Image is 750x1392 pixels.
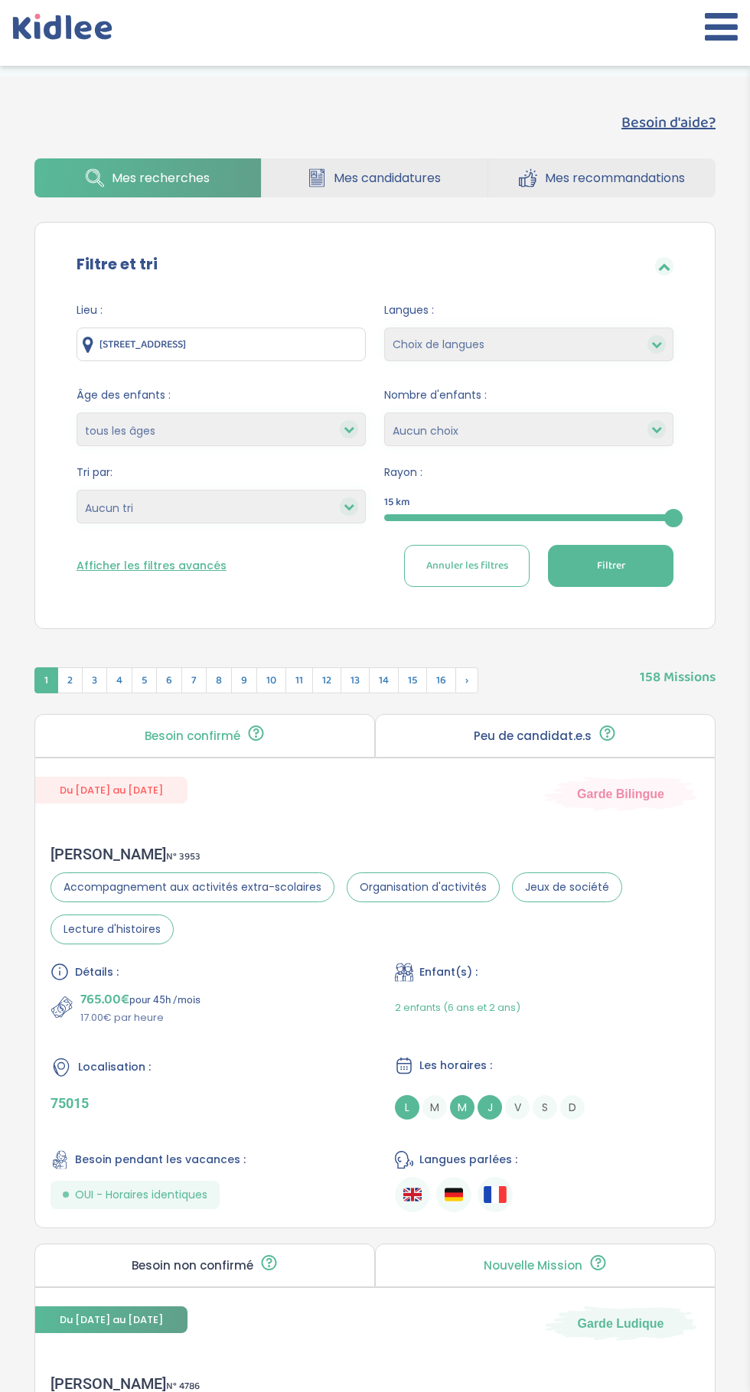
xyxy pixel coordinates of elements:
span: 12 [312,667,341,693]
span: Organisation d'activités [347,872,500,902]
span: 2 enfants (6 ans et 2 ans) [395,1000,520,1015]
span: 4 [106,667,132,693]
span: Tri par: [77,465,366,481]
span: N° 3953 [166,849,201,865]
span: 15 km [384,494,410,510]
span: Mes recherches [112,168,210,187]
span: 11 [285,667,313,693]
p: Nouvelle Mission [484,1260,582,1272]
a: Mes recommandations [488,158,716,197]
span: Mes candidatures [334,168,441,187]
label: Filtre et tri [77,253,158,275]
span: 13 [341,667,370,693]
span: Localisation : [78,1059,151,1075]
input: Ville ou code postale [77,328,366,361]
span: J [478,1095,502,1120]
span: OUI - Horaires identiques [75,1187,207,1203]
span: Rayon : [384,465,673,481]
span: 16 [426,667,456,693]
span: Suivant » [455,667,478,693]
p: 17.00€ par heure [80,1010,201,1025]
button: Besoin d'aide? [621,111,716,134]
span: Langues : [384,302,673,318]
span: Lecture d'histoires [51,914,174,944]
p: pour 45h /mois [80,989,201,1010]
button: Afficher les filtres avancés [77,558,227,574]
span: Besoin pendant les vacances : [75,1152,246,1168]
span: Garde Ludique [578,1315,664,1332]
button: Filtrer [548,545,673,587]
span: Annuler les filtres [426,558,508,574]
span: Du [DATE] au [DATE] [35,1306,187,1333]
span: Langues parlées : [419,1152,517,1168]
span: L [395,1095,419,1120]
span: 7 [181,667,207,693]
a: Mes recherches [34,158,261,197]
span: Âge des enfants : [77,387,366,403]
span: 6 [156,667,182,693]
p: Besoin non confirmé [132,1260,253,1272]
img: Allemand [445,1185,463,1204]
span: V [505,1095,530,1120]
span: Lieu : [77,302,366,318]
span: Accompagnement aux activités extra-scolaires [51,872,334,902]
p: 75015 [51,1095,355,1111]
span: 15 [398,667,427,693]
img: Anglais [403,1185,422,1204]
span: D [560,1095,585,1120]
span: M [450,1095,474,1120]
span: Détails : [75,964,119,980]
span: 5 [132,667,157,693]
span: 765.00€ [80,989,129,1010]
span: 9 [231,667,257,693]
span: Nombre d'enfants : [384,387,673,403]
span: Enfant(s) : [419,964,478,980]
span: 158 Missions [640,652,716,688]
a: Mes candidatures [262,158,488,197]
span: Garde Bilingue [577,785,664,802]
p: Peu de candidat.e.s [474,730,592,742]
span: Jeux de société [512,872,622,902]
span: 1 [34,667,58,693]
span: 10 [256,667,286,693]
span: 8 [206,667,232,693]
span: M [422,1095,447,1120]
span: Mes recommandations [545,168,685,187]
span: S [533,1095,557,1120]
p: Besoin confirmé [145,730,240,742]
img: Français [484,1186,507,1202]
span: 14 [369,667,399,693]
div: [PERSON_NAME] [51,845,699,863]
span: Filtrer [597,558,625,574]
span: 2 [57,667,83,693]
span: Les horaires : [419,1058,492,1074]
span: Du [DATE] au [DATE] [35,777,187,804]
button: Annuler les filtres [404,545,530,587]
span: 3 [82,667,107,693]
